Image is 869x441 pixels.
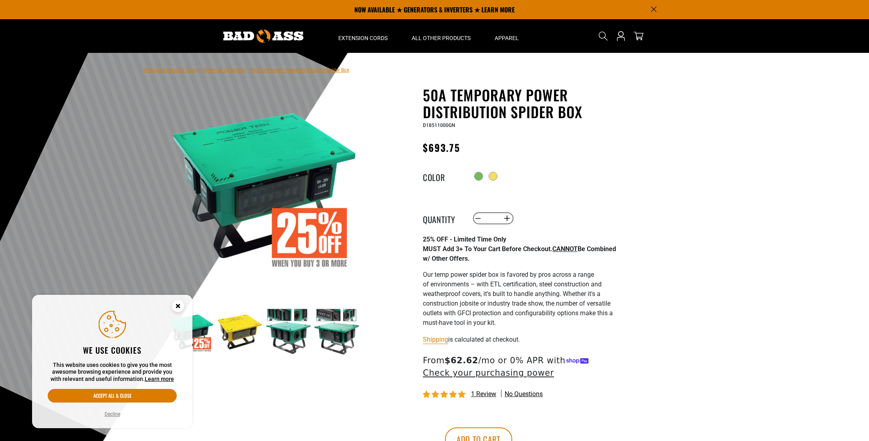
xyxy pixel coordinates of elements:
strong: 25% OFF - Limited Time Only [423,236,506,243]
div: Page 1 [423,235,619,328]
button: Accept all & close [48,389,177,403]
span: $693.75 [423,140,461,155]
img: Bad Ass Extension Cords [223,30,303,43]
button: Decline [102,410,123,418]
a: Return to Collection [203,67,246,73]
span: Extension Cords [338,34,388,42]
p: This website uses cookies to give you the most awesome browsing experience and provide you with r... [48,362,177,383]
a: Shipping [423,336,448,343]
legend: Color [423,171,463,181]
span: 5.00 stars [423,391,467,399]
img: yellow [216,308,263,355]
summary: All Other Products [400,19,483,53]
summary: Extension Cords [326,19,400,53]
span: 50A Temporary Power Distribution Spider Box [251,67,349,73]
span: › [247,67,249,73]
h2: We use cookies [48,345,177,355]
span: › [200,67,202,73]
span: D18511000GN [423,123,455,128]
div: is calculated at checkout. [423,334,619,345]
span: Apparel [495,34,519,42]
img: green [313,308,360,355]
span: No questions [505,390,543,399]
a: Bad Ass Extension Cords [144,67,198,73]
span: Our temp power spider box is favored by pros across a range of environments – with ETL certificat... [423,271,613,326]
img: green [265,308,311,355]
span: All Other Products [412,34,471,42]
strong: MUST Add 3+ To Your Cart Before Checkout. Be Combined w/ Other Offers. [423,245,616,262]
span: CANNOT [552,245,578,253]
a: Learn more [145,376,174,382]
aside: Cookie Consent [32,295,192,429]
nav: breadcrumbs [144,65,349,75]
summary: Apparel [483,19,531,53]
h1: 50A Temporary Power Distribution Spider Box [423,87,619,120]
summary: Search [597,30,610,42]
label: Quantity [423,213,463,224]
span: 1 review [471,390,496,398]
